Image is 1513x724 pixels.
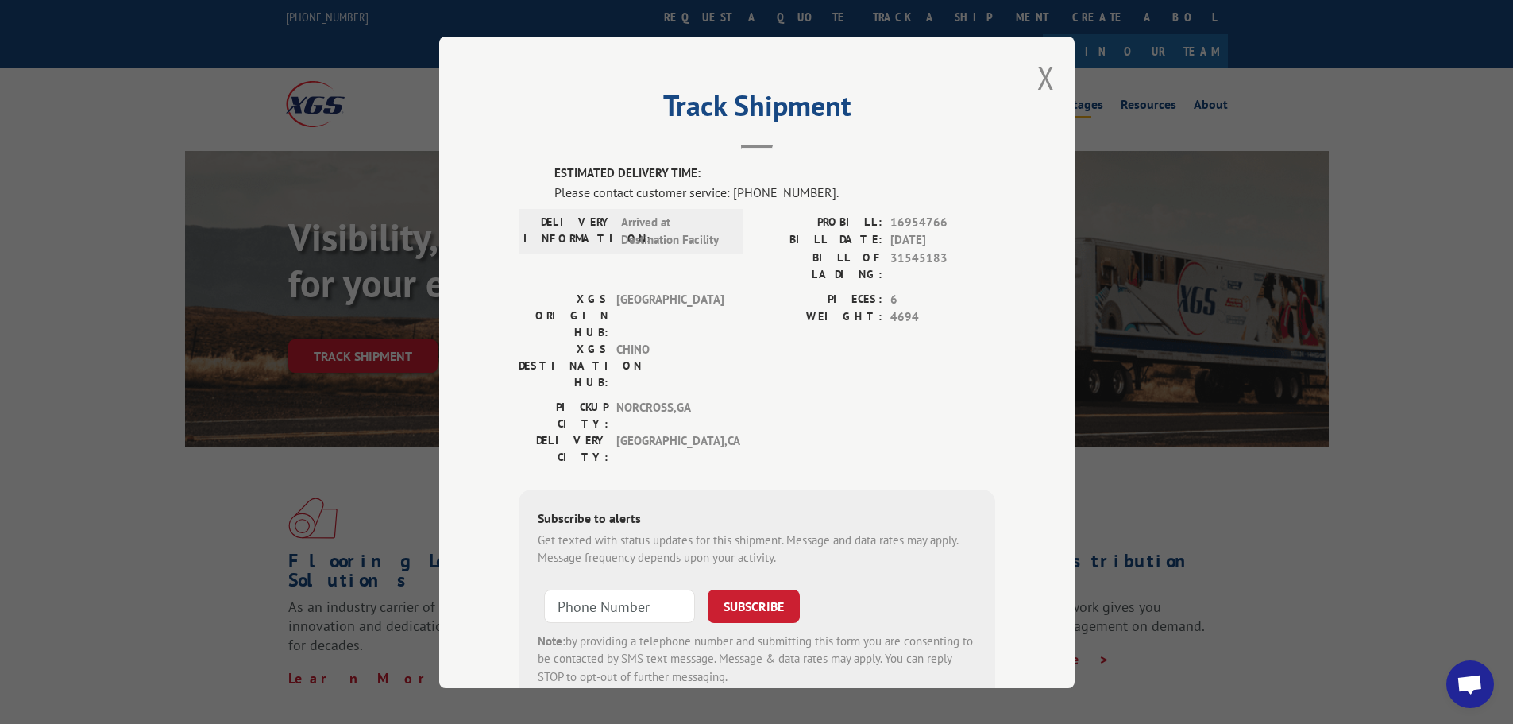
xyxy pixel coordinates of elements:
h2: Track Shipment [519,95,995,125]
label: ESTIMATED DELIVERY TIME: [554,165,995,183]
span: 6 [890,290,995,308]
button: Close modal [1037,56,1055,99]
label: DELIVERY INFORMATION: [523,213,613,249]
label: XGS ORIGIN HUB: [519,290,608,340]
label: BILL DATE: [757,231,882,250]
span: NORCROSS , GA [616,398,724,432]
label: XGS DESTINATION HUB: [519,340,608,390]
label: BILL OF LADING: [757,249,882,282]
span: [GEOGRAPHIC_DATA] , CA [616,432,724,465]
span: 31545183 [890,249,995,282]
strong: Note: [538,633,565,648]
label: PROBILL: [757,213,882,231]
span: 4694 [890,308,995,327]
span: [DATE] [890,231,995,250]
button: SUBSCRIBE [708,589,800,622]
div: by providing a telephone number and submitting this form you are consenting to be contacted by SM... [538,632,976,686]
label: PICKUP CITY: [519,398,608,432]
div: Subscribe to alerts [538,508,976,531]
div: Open chat [1446,660,1494,708]
div: Get texted with status updates for this shipment. Message and data rates may apply. Message frequ... [538,531,976,567]
span: CHINO [616,340,724,390]
span: Arrived at Destination Facility [621,213,728,249]
div: Please contact customer service: [PHONE_NUMBER]. [554,182,995,201]
span: 16954766 [890,213,995,231]
input: Phone Number [544,589,695,622]
label: DELIVERY CITY: [519,432,608,465]
label: WEIGHT: [757,308,882,327]
label: PIECES: [757,290,882,308]
span: [GEOGRAPHIC_DATA] [616,290,724,340]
